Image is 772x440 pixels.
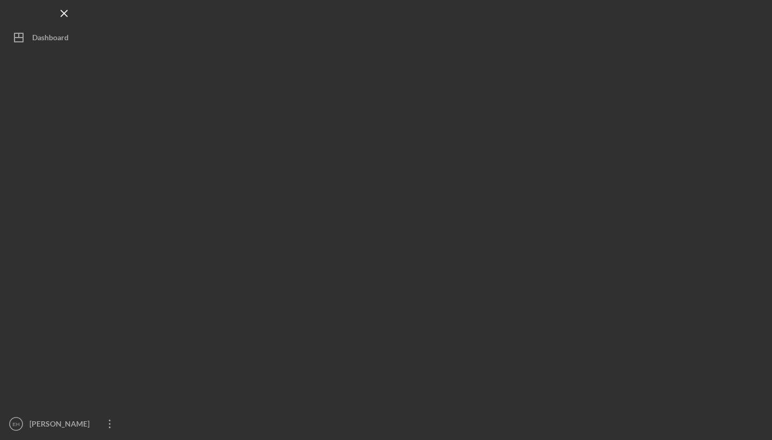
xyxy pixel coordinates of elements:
[5,413,123,435] button: EH[PERSON_NAME]
[12,421,19,427] text: EH
[32,27,69,51] div: Dashboard
[5,27,123,48] button: Dashboard
[27,413,96,437] div: [PERSON_NAME]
